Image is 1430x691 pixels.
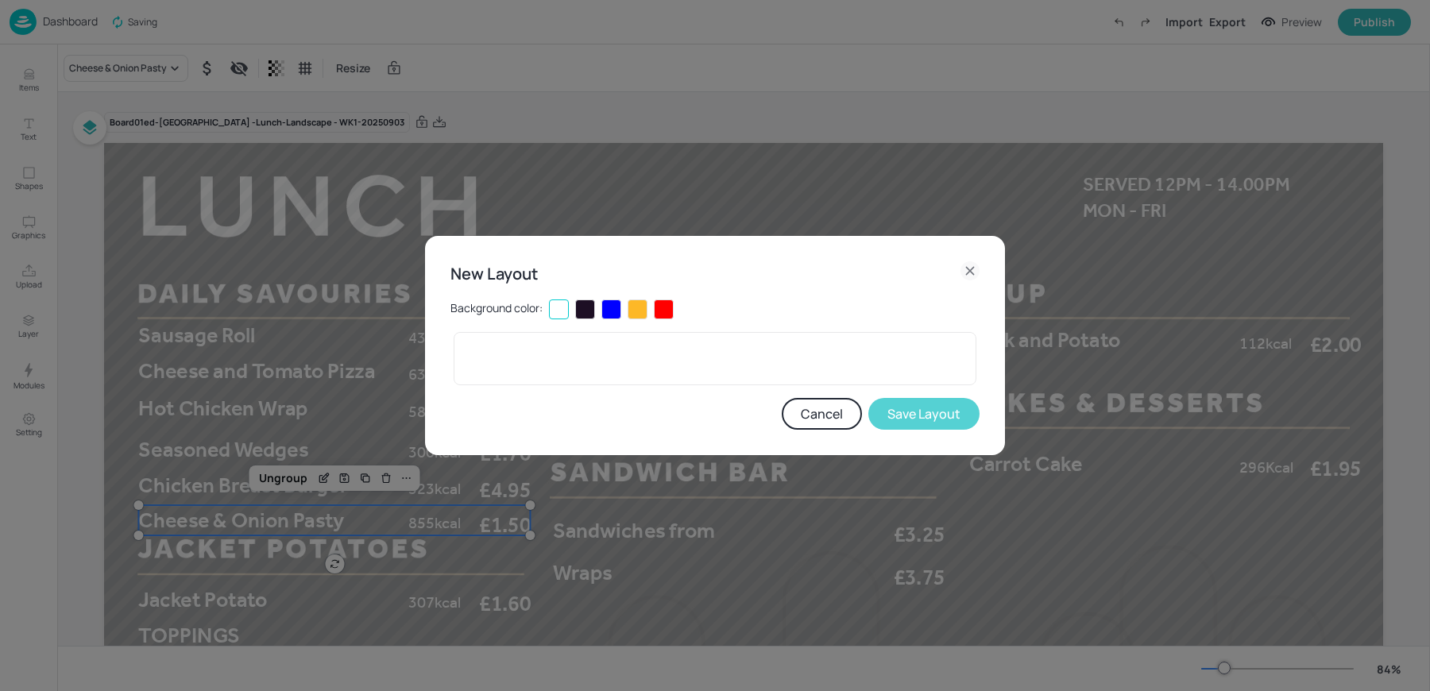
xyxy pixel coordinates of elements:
div: Background color: [450,299,980,319]
button: Save Layout [868,398,980,430]
span: 855kcal [811,350,879,374]
h6: New Layout [450,261,538,287]
span: Cheese & Onion Pasty [461,342,728,374]
button: Cancel [782,398,862,430]
span: £1.50 [902,350,969,378]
